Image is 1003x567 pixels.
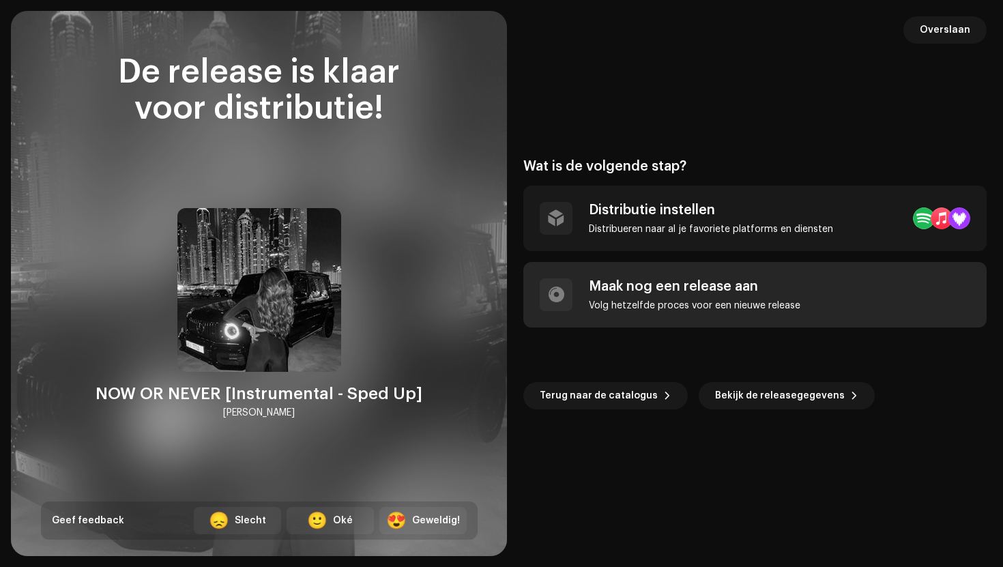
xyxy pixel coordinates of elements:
div: 😞 [209,512,229,529]
div: Distributie instellen [589,202,833,218]
span: Overslaan [920,16,970,44]
re-a-post-create-item: Maak nog een release aan [523,262,987,328]
button: Bekijk de releasegegevens [699,382,875,409]
img: ee1c102d-ee65-46d7-aa5e-be3f51716079 [177,208,341,372]
div: 😍 [386,512,407,529]
div: Maak nog een release aan [589,278,800,295]
div: Slecht [235,514,266,528]
div: 🙂 [307,512,328,529]
span: Geef feedback [52,516,124,525]
div: NOW OR NEVER [Instrumental - Sped Up] [96,383,422,405]
div: Distribueren naar al je favoriete platforms en diensten [589,224,833,235]
div: [PERSON_NAME] [223,405,295,421]
re-a-post-create-item: Distributie instellen [523,186,987,251]
div: Oké [333,514,353,528]
div: Volg hetzelfde proces voor een nieuwe release [589,300,800,311]
button: Terug naar de catalogus [523,382,688,409]
span: Bekijk de releasegegevens [715,382,845,409]
div: De release is klaar voor distributie! [41,55,478,127]
div: Wat is de volgende stap? [523,158,987,175]
div: Geweldig! [412,514,460,528]
button: Overslaan [903,16,987,44]
span: Terug naar de catalogus [540,382,658,409]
